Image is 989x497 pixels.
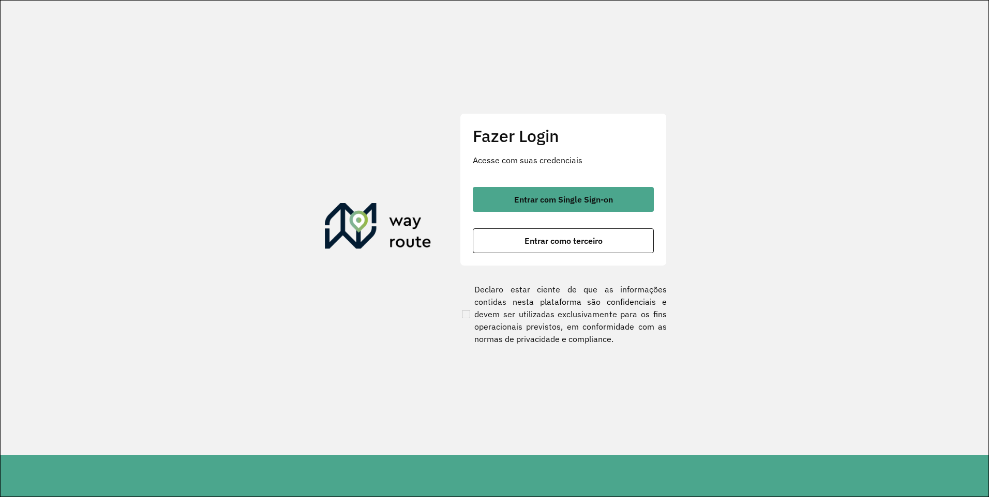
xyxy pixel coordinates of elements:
span: Entrar com Single Sign-on [514,195,613,204]
label: Declaro estar ciente de que as informações contidas nesta plataforma são confidenciais e devem se... [460,283,667,345]
h2: Fazer Login [473,126,654,146]
p: Acesse com suas credenciais [473,154,654,166]
span: Entrar como terceiro [525,237,603,245]
button: button [473,228,654,253]
img: Roteirizador AmbevTech [325,203,431,253]
button: button [473,187,654,212]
